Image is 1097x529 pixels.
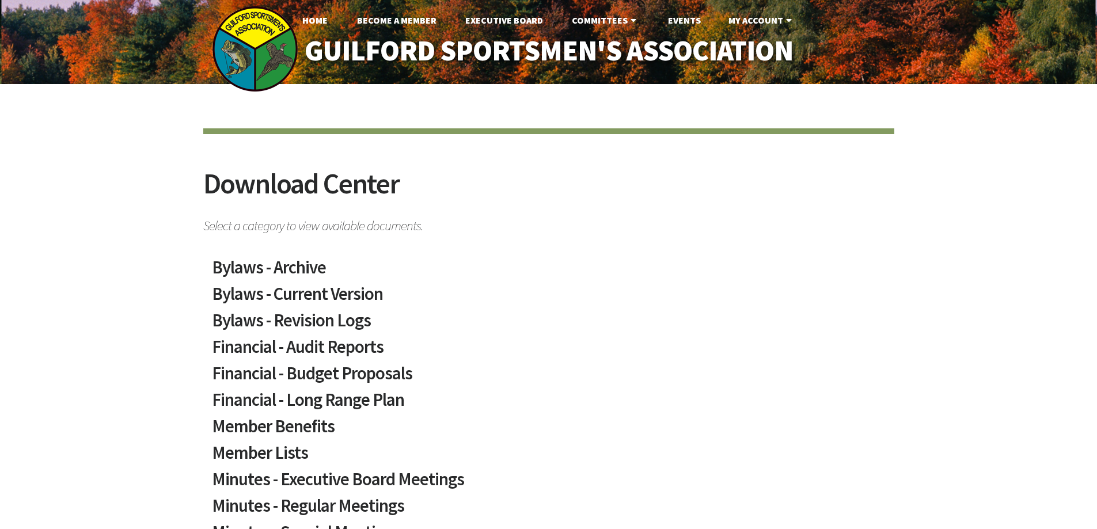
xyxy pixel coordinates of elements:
[203,169,894,212] h2: Download Center
[212,417,886,444] a: Member Benefits
[212,364,886,391] a: Financial - Budget Proposals
[293,9,337,32] a: Home
[212,470,886,497] a: Minutes - Executive Board Meetings
[456,9,552,32] a: Executive Board
[212,285,886,311] a: Bylaws - Current Version
[212,497,886,523] a: Minutes - Regular Meetings
[212,258,886,285] a: Bylaws - Archive
[659,9,710,32] a: Events
[212,444,886,470] a: Member Lists
[212,311,886,338] a: Bylaws - Revision Logs
[348,9,446,32] a: Become A Member
[212,6,298,92] img: logo_sm.png
[212,338,886,364] a: Financial - Audit Reports
[719,9,804,32] a: My Account
[212,391,886,417] a: Financial - Long Range Plan
[563,9,648,32] a: Committees
[203,212,894,233] span: Select a category to view available documents.
[280,26,817,75] a: Guilford Sportsmen's Association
